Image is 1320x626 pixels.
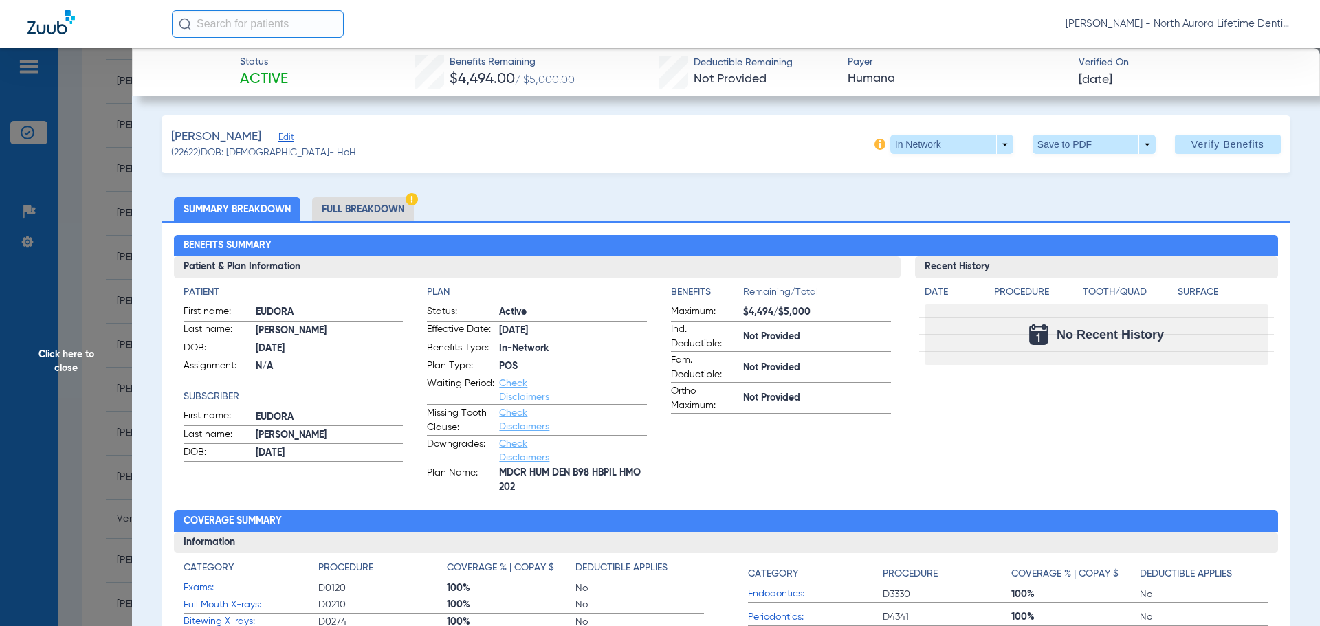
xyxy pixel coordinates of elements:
span: Last name: [184,322,251,339]
span: D0210 [318,598,447,612]
app-breakdown-title: Category [748,561,883,586]
img: Calendar [1029,324,1048,345]
span: N/A [256,359,404,374]
span: Missing Tooth Clause: [427,406,494,435]
span: Plan Type: [427,359,494,375]
span: EUDORA [256,410,404,425]
img: Hazard [406,193,418,205]
span: Downgrades: [427,437,494,465]
span: No [575,581,704,595]
app-breakdown-title: Date [925,285,982,304]
span: No [575,598,704,612]
h4: Category [748,567,798,581]
h4: Patient [184,285,404,300]
li: Summary Breakdown [174,197,300,221]
span: No Recent History [1057,328,1164,342]
a: Check Disclaimers [499,408,549,432]
span: Ind. Deductible: [671,322,738,351]
span: Humana [848,70,1067,87]
h2: Coverage Summary [174,510,1279,532]
span: EUDORA [256,305,404,320]
h4: Benefits [671,285,743,300]
app-breakdown-title: Surface [1178,285,1268,304]
span: $4,494/$5,000 [743,305,891,320]
h4: Procedure [994,285,1078,300]
span: Active [240,70,288,89]
h4: Procedure [883,567,938,581]
span: Not Provided [743,330,891,344]
span: (22622) DOB: [DEMOGRAPHIC_DATA] - HoH [171,146,356,160]
span: [PERSON_NAME] - North Aurora Lifetime Dentistry [1066,17,1292,31]
span: Assignment: [184,359,251,375]
span: Benefits Remaining [450,55,575,69]
span: No [1140,588,1268,601]
span: Endodontics: [748,587,883,601]
span: Ortho Maximum: [671,384,738,413]
app-breakdown-title: Tooth/Quad [1083,285,1174,304]
img: Search Icon [179,18,191,30]
button: Save to PDF [1033,135,1156,154]
span: [DATE] [499,324,647,338]
h4: Category [184,561,234,575]
span: Deductible Remaining [694,56,793,70]
span: Edit [278,133,291,146]
h4: Deductible Applies [575,561,668,575]
span: Status [240,55,288,69]
app-breakdown-title: Coverage % | Copay $ [1011,561,1140,586]
span: D0120 [318,581,447,595]
span: 100% [447,598,575,612]
h3: Information [174,532,1279,554]
app-breakdown-title: Procedure [318,561,447,580]
button: In Network [890,135,1013,154]
span: Benefits Type: [427,341,494,357]
span: [DATE] [256,446,404,460]
input: Search for patients [172,10,344,38]
span: D4341 [883,610,1011,624]
app-breakdown-title: Deductible Applies [1140,561,1268,586]
span: [PERSON_NAME] [256,324,404,338]
h4: Date [925,285,982,300]
span: 100% [1011,610,1140,624]
h4: Deductible Applies [1140,567,1232,581]
h4: Coverage % | Copay $ [447,561,554,575]
h4: Coverage % | Copay $ [1011,567,1119,581]
span: [PERSON_NAME] [256,428,404,443]
span: / $5,000.00 [515,75,575,86]
span: In-Network [499,342,647,356]
app-breakdown-title: Subscriber [184,390,404,404]
span: Verify Benefits [1191,139,1264,150]
span: D3330 [883,588,1011,601]
img: info-icon [874,139,885,150]
span: Effective Date: [427,322,494,339]
span: Full Mouth X-rays: [184,598,318,612]
h4: Procedure [318,561,373,575]
h3: Patient & Plan Information [174,256,901,278]
app-breakdown-title: Procedure [994,285,1078,304]
h4: Plan [427,285,647,300]
h2: Benefits Summary [174,235,1279,257]
span: 100% [447,581,575,595]
span: Plan Name: [427,466,494,495]
span: MDCR HUM DEN B98 HBPIL HMO 202 [499,466,647,495]
span: Waiting Period: [427,377,494,404]
app-breakdown-title: Deductible Applies [575,561,704,580]
span: Not Provided [743,391,891,405]
span: Payer [848,55,1067,69]
span: Exams: [184,581,318,595]
h4: Surface [1178,285,1268,300]
span: Not Provided [743,361,891,375]
span: DOB: [184,341,251,357]
app-breakdown-title: Coverage % | Copay $ [447,561,575,580]
span: Remaining/Total [743,285,891,304]
span: Periodontics: [748,610,883,625]
span: Maximum: [671,304,738,321]
h3: Recent History [915,256,1279,278]
a: Check Disclaimers [499,379,549,402]
span: [PERSON_NAME] [171,128,261,146]
span: Last name: [184,427,251,444]
a: Check Disclaimers [499,439,549,462]
img: Zuub Logo [27,10,75,34]
span: [DATE] [1079,71,1112,89]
